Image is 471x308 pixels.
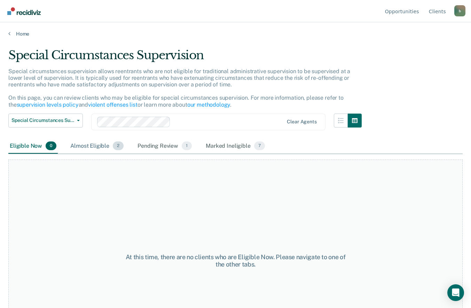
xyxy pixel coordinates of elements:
[122,253,349,268] div: At this time, there are no clients who are Eligible Now. Please navigate to one of the other tabs.
[69,139,125,154] div: Almost Eligible2
[254,141,265,151] span: 7
[46,141,56,151] span: 0
[88,101,138,108] a: violent offenses list
[8,48,362,68] div: Special Circumstances Supervision
[136,139,193,154] div: Pending Review1
[454,5,465,16] div: b
[113,141,124,151] span: 2
[454,5,465,16] button: Profile dropdown button
[11,117,74,123] span: Special Circumstances Supervision
[447,284,464,301] div: Open Intercom Messenger
[7,7,41,15] img: Recidiviz
[287,119,316,125] div: Clear agents
[204,139,266,154] div: Marked Ineligible7
[187,101,230,108] a: our methodology
[8,139,58,154] div: Eligible Now0
[8,114,83,128] button: Special Circumstances Supervision
[8,68,350,108] p: Special circumstances supervision allows reentrants who are not eligible for traditional administ...
[17,101,79,108] a: supervision levels policy
[8,31,463,37] a: Home
[182,141,192,151] span: 1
